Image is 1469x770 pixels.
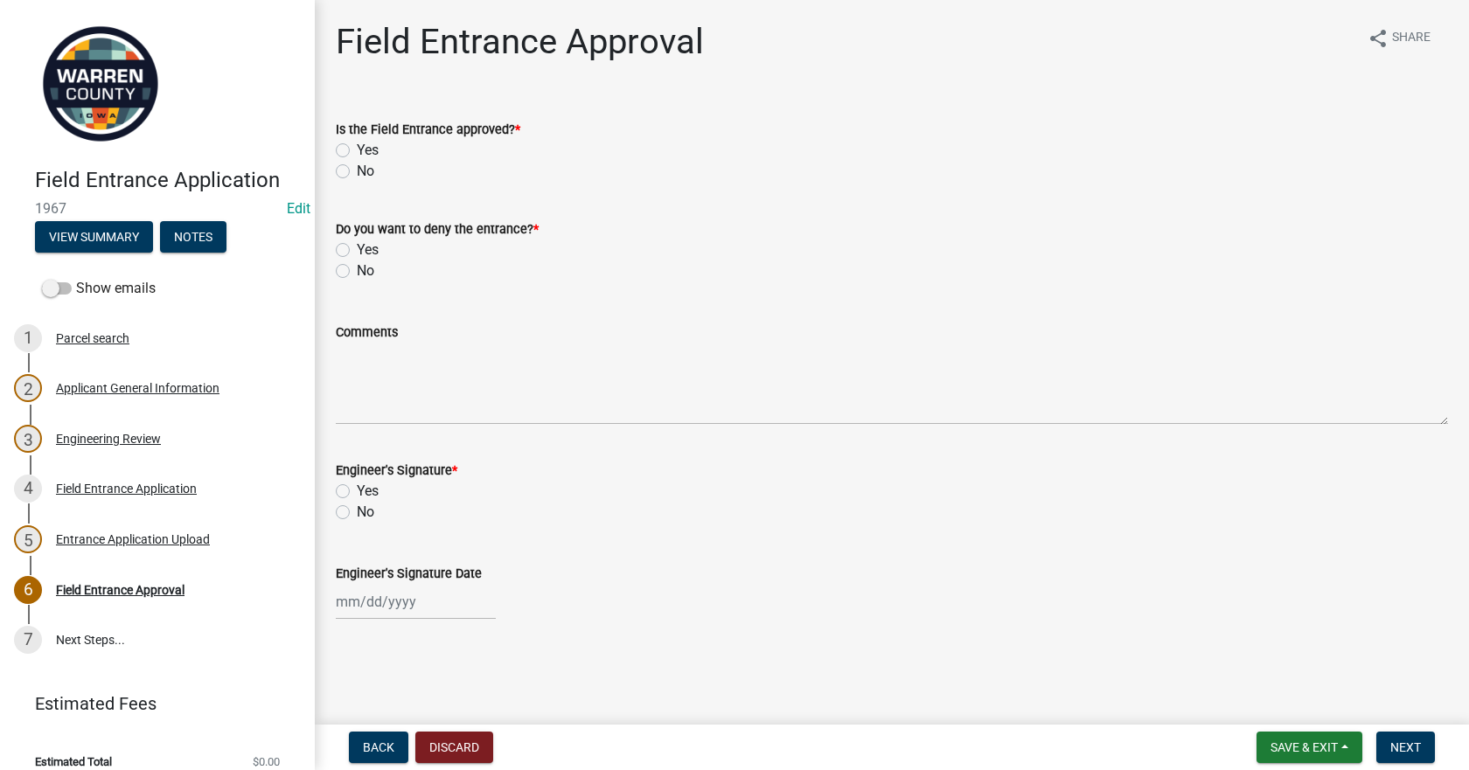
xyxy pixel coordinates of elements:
a: Estimated Fees [14,686,287,721]
label: Engineer's Signature [336,465,457,477]
i: share [1368,28,1389,49]
label: Yes [357,239,379,260]
label: Do you want to deny the entrance? [336,224,539,236]
div: Field Entrance Application [56,482,197,495]
div: Engineering Review [56,433,161,445]
div: 4 [14,475,42,503]
label: Yes [357,140,379,161]
label: No [357,502,374,523]
span: Next [1390,740,1421,754]
h1: Field Entrance Approval [336,21,704,63]
h4: Field Entrance Application [35,168,301,193]
label: Comments [336,327,398,339]
wm-modal-confirm: Summary [35,231,153,245]
div: 2 [14,374,42,402]
button: Back [349,732,408,763]
button: Save & Exit [1257,732,1362,763]
a: Edit [287,200,310,217]
div: 3 [14,425,42,453]
wm-modal-confirm: Notes [160,231,226,245]
input: mm/dd/yyyy [336,584,496,620]
button: View Summary [35,221,153,253]
wm-modal-confirm: Edit Application Number [287,200,310,217]
label: No [357,260,374,281]
div: Parcel search [56,332,129,344]
span: $0.00 [253,756,280,767]
div: 7 [14,626,42,654]
label: Yes [357,481,379,502]
span: Save & Exit [1271,740,1338,754]
img: Warren County, Iowa [35,18,166,149]
div: Field Entrance Approval [56,584,184,596]
div: Applicant General Information [56,382,219,394]
label: Show emails [42,278,156,299]
label: Is the Field Entrance approved? [336,124,520,136]
span: Estimated Total [35,756,112,767]
button: Next [1376,732,1435,763]
label: No [357,161,374,182]
span: 1967 [35,200,280,217]
div: Entrance Application Upload [56,533,210,545]
div: 6 [14,576,42,604]
span: Share [1392,28,1431,49]
button: Notes [160,221,226,253]
div: 1 [14,324,42,352]
button: Discard [415,732,493,763]
div: 5 [14,525,42,553]
span: Back [363,740,394,754]
button: shareShare [1354,21,1445,55]
label: Engineer's Signature Date [336,568,482,580]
